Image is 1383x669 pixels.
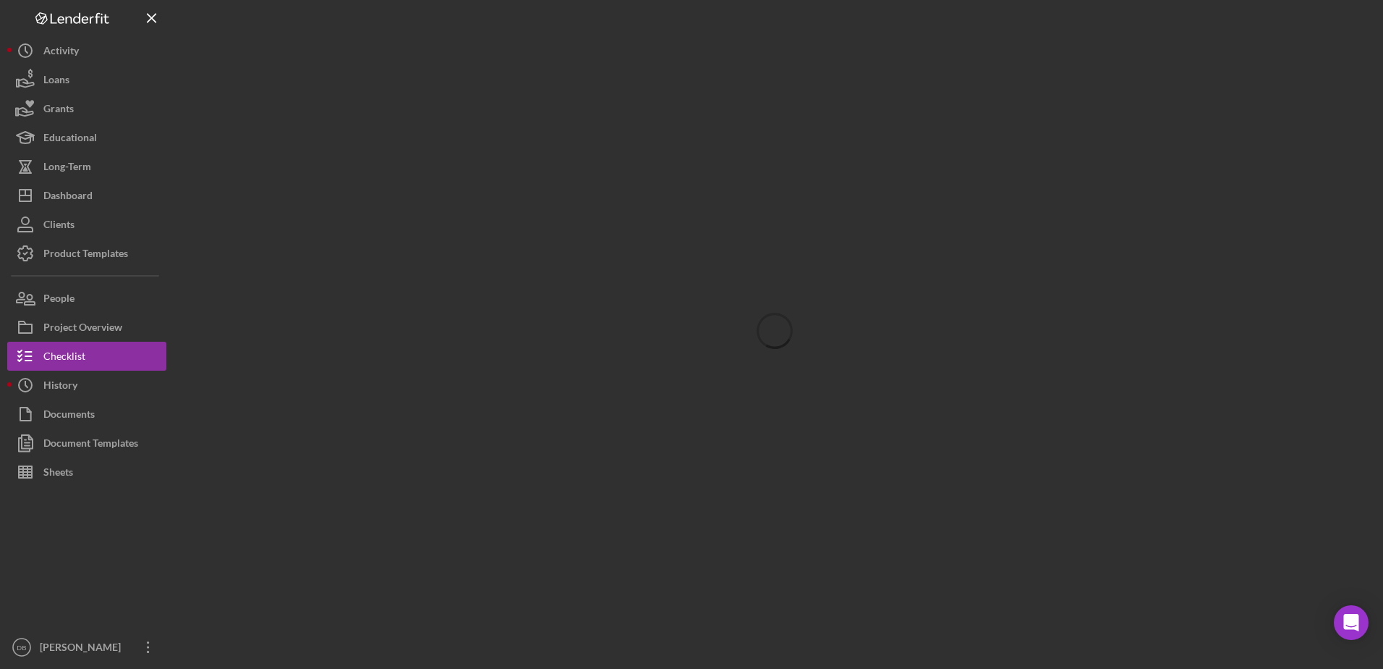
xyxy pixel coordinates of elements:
div: Long-Term [43,152,91,185]
div: History [43,371,77,403]
button: History [7,371,166,400]
text: DB [17,644,26,652]
div: Educational [43,123,97,156]
button: Clients [7,210,166,239]
button: Long-Term [7,152,166,181]
div: People [43,284,75,316]
div: [PERSON_NAME] [36,633,130,665]
div: Documents [43,400,95,432]
button: Activity [7,36,166,65]
button: Document Templates [7,429,166,458]
div: Product Templates [43,239,128,272]
button: Product Templates [7,239,166,268]
div: Grants [43,94,74,127]
div: Document Templates [43,429,138,461]
button: People [7,284,166,313]
button: DB[PERSON_NAME] [7,633,166,662]
button: Sheets [7,458,166,487]
button: Educational [7,123,166,152]
div: Loans [43,65,69,98]
button: Project Overview [7,313,166,342]
button: Dashboard [7,181,166,210]
button: Grants [7,94,166,123]
div: Activity [43,36,79,69]
div: Clients [43,210,75,243]
button: Checklist [7,342,166,371]
div: Checklist [43,342,85,374]
div: Project Overview [43,313,122,345]
button: Loans [7,65,166,94]
div: Open Intercom Messenger [1334,605,1369,640]
button: Documents [7,400,166,429]
div: Sheets [43,458,73,490]
div: Dashboard [43,181,93,214]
